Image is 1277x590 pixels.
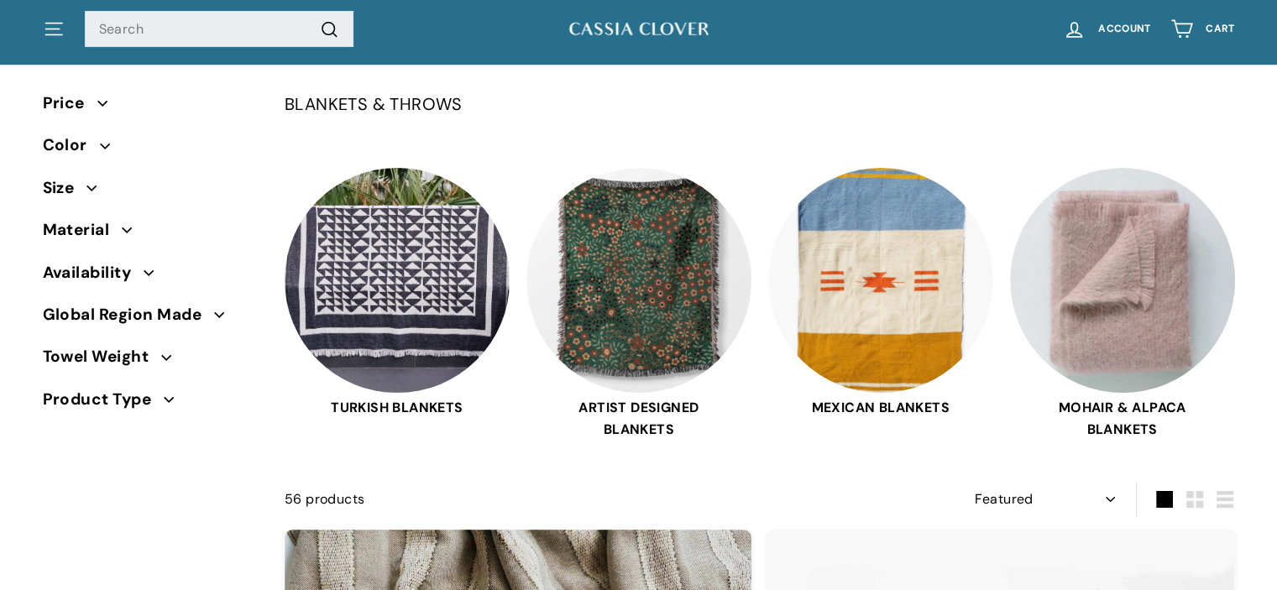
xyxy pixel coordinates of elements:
button: Availability [43,256,258,298]
button: Price [43,86,258,128]
a: ARTIST DESIGNED BLANKETS [526,168,751,440]
a: Cart [1160,4,1244,54]
button: Product Type [43,383,258,425]
span: Cart [1206,23,1234,34]
span: ARTIST DESIGNED BLANKETS [526,397,751,440]
a: TURKISH BLANKETS [285,168,510,440]
span: Material [43,217,123,243]
a: Account [1053,4,1160,54]
span: Account [1098,23,1150,34]
span: TURKISH BLANKETS [285,397,510,419]
span: Price [43,91,97,116]
span: Product Type [43,387,165,412]
span: MOHAIR & ALPACA BLANKETS [1010,397,1235,440]
span: Color [43,133,100,158]
p: BLANKETS & THROWS [285,91,1235,117]
div: 56 products [285,488,760,510]
span: Global Region Made [43,302,215,327]
span: Towel Weight [43,344,162,369]
a: MOHAIR & ALPACA BLANKETS [1010,168,1235,440]
button: Color [43,128,258,170]
button: Size [43,171,258,213]
a: MEXICAN BLANKETS [768,168,993,440]
span: Availability [43,260,144,285]
span: Size [43,175,87,201]
button: Towel Weight [43,340,258,382]
button: Global Region Made [43,298,258,340]
span: MEXICAN BLANKETS [768,397,993,419]
input: Search [85,11,353,48]
button: Material [43,213,258,255]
